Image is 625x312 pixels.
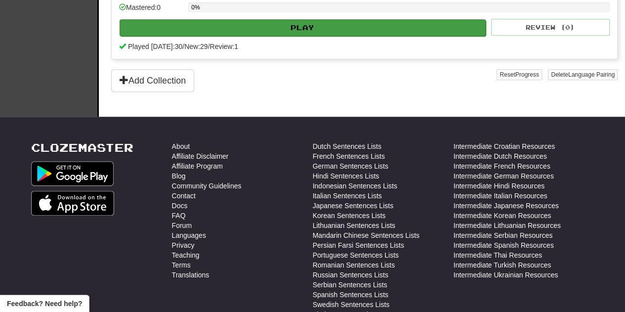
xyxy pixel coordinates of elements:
[172,141,190,151] a: About
[208,43,210,50] span: /
[454,201,559,211] a: Intermediate Japanese Resources
[491,19,610,36] button: Review (0)
[184,43,208,50] span: New: 29
[313,270,388,280] a: Russian Sentences Lists
[172,171,186,181] a: Blog
[31,161,114,186] img: Get it on Google Play
[111,69,194,92] button: Add Collection
[31,191,115,216] img: Get it on App Store
[7,299,82,309] span: Open feedback widget
[313,240,404,250] a: Persian Farsi Sentences Lists
[172,201,188,211] a: Docs
[454,211,551,221] a: Intermediate Korean Resources
[172,230,206,240] a: Languages
[454,151,547,161] a: Intermediate Dutch Resources
[548,69,618,80] button: DeleteLanguage Pairing
[497,69,542,80] button: ResetProgress
[172,161,223,171] a: Affiliate Program
[119,2,183,19] div: Mastered: 0
[454,270,558,280] a: Intermediate Ukrainian Resources
[568,71,615,78] span: Language Pairing
[120,19,486,36] button: Play
[128,43,182,50] span: Played [DATE]: 30
[313,171,379,181] a: Hindi Sentences Lists
[313,141,381,151] a: Dutch Sentences Lists
[454,240,554,250] a: Intermediate Spanish Resources
[313,280,387,290] a: Serbian Sentences Lists
[172,181,242,191] a: Community Guidelines
[172,250,200,260] a: Teaching
[454,250,542,260] a: Intermediate Thai Resources
[313,211,386,221] a: Korean Sentences Lists
[172,260,191,270] a: Terms
[209,43,238,50] span: Review: 1
[313,260,395,270] a: Romanian Sentences Lists
[172,240,195,250] a: Privacy
[313,161,388,171] a: German Sentences Lists
[172,270,209,280] a: Translations
[172,151,229,161] a: Affiliate Disclaimer
[515,71,539,78] span: Progress
[454,161,550,171] a: Intermediate French Resources
[313,290,388,300] a: Spanish Sentences Lists
[454,191,547,201] a: Intermediate Italian Resources
[454,221,561,230] a: Intermediate Lithuanian Resources
[172,191,196,201] a: Contact
[313,230,419,240] a: Mandarin Chinese Sentences Lists
[454,171,554,181] a: Intermediate German Resources
[31,141,133,154] a: Clozemaster
[454,260,551,270] a: Intermediate Turkish Resources
[313,221,395,230] a: Lithuanian Sentences Lists
[454,230,553,240] a: Intermediate Serbian Resources
[172,221,192,230] a: Forum
[454,181,544,191] a: Intermediate Hindi Resources
[313,181,397,191] a: Indonesian Sentences Lists
[172,211,186,221] a: FAQ
[313,250,399,260] a: Portuguese Sentences Lists
[313,151,385,161] a: French Sentences Lists
[182,43,184,50] span: /
[313,191,382,201] a: Italian Sentences Lists
[313,201,393,211] a: Japanese Sentences Lists
[313,300,390,310] a: Swedish Sentences Lists
[454,141,555,151] a: Intermediate Croatian Resources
